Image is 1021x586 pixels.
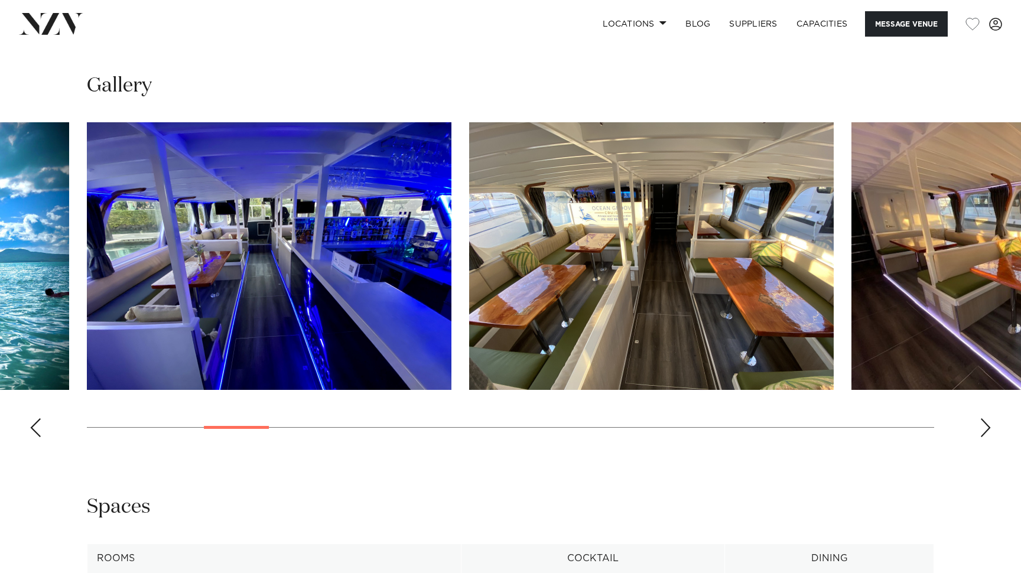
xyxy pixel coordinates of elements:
button: Message Venue [865,11,948,37]
h2: Gallery [87,73,152,99]
swiper-slide: 5 / 29 [87,122,451,390]
th: Cocktail [461,544,725,573]
h2: Spaces [87,494,151,520]
swiper-slide: 6 / 29 [469,122,834,390]
a: Capacities [787,11,857,37]
img: nzv-logo.png [19,13,83,34]
a: Locations [593,11,676,37]
a: SUPPLIERS [720,11,786,37]
th: Rooms [87,544,461,573]
a: BLOG [676,11,720,37]
th: Dining [725,544,934,573]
